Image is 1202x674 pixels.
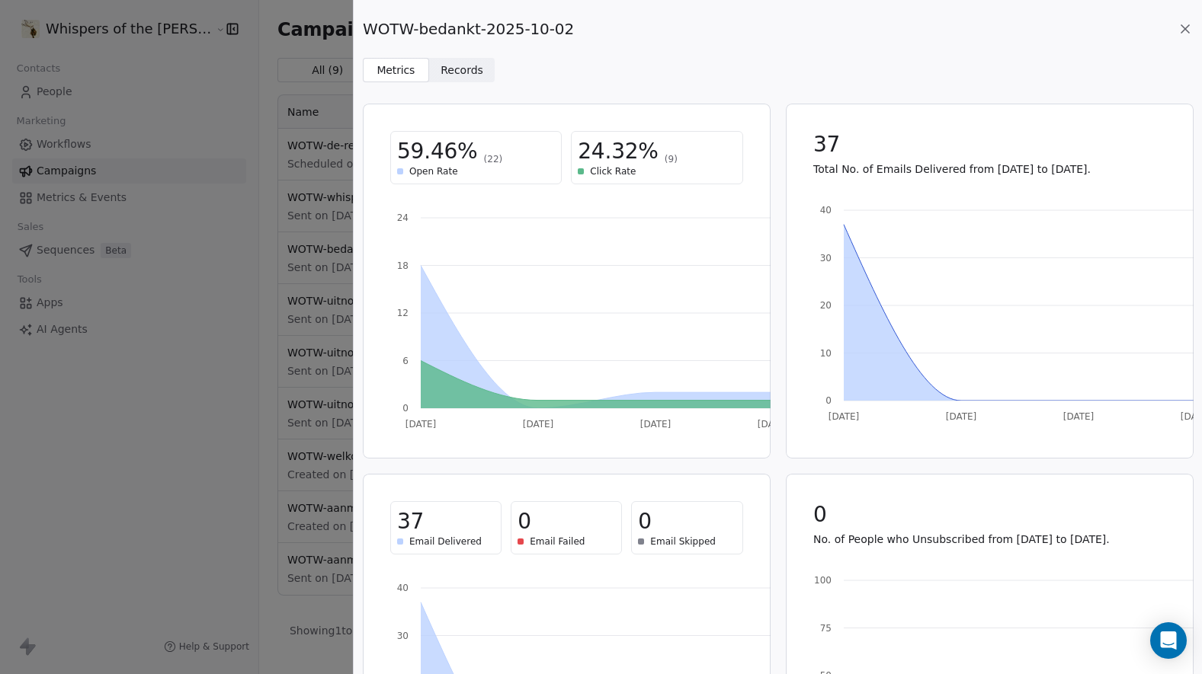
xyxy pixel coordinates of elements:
tspan: [DATE] [758,419,789,430]
tspan: 75 [819,623,831,634]
tspan: [DATE] [945,411,976,422]
span: Email Delivered [409,535,482,548]
span: Email Skipped [650,535,716,548]
span: Records [441,62,483,78]
tspan: 6 [402,356,409,366]
span: 24.32% [578,138,659,165]
tspan: [DATE] [640,419,672,430]
tspan: 12 [397,308,409,318]
span: 37 [813,131,840,158]
span: 0 [518,508,531,535]
tspan: 100 [814,575,832,586]
div: Open Intercom Messenger [1150,622,1187,659]
span: (9) [665,153,678,165]
tspan: 0 [825,395,832,406]
span: 37 [397,508,424,535]
span: 0 [638,508,652,535]
tspan: 40 [397,583,409,593]
p: Total No. of Emails Delivered from [DATE] to [DATE]. [813,161,1166,177]
tspan: [DATE] [523,419,554,430]
tspan: [DATE] [828,411,859,422]
tspan: [DATE] [1063,411,1094,422]
span: 59.46% [397,138,478,165]
tspan: 0 [402,403,409,414]
tspan: 30 [397,631,409,641]
span: (22) [484,153,503,165]
tspan: 10 [819,348,831,359]
span: Open Rate [409,165,458,177]
tspan: 30 [819,253,831,264]
tspan: 20 [819,300,831,311]
p: No. of People who Unsubscribed from [DATE] to [DATE]. [813,532,1166,547]
span: WOTW-bedankt-2025-10-02 [363,18,574,40]
tspan: [DATE] [405,419,437,430]
span: Email Failed [530,535,585,548]
tspan: 18 [397,260,409,271]
tspan: 24 [397,212,409,223]
span: 0 [813,501,827,529]
tspan: 40 [819,205,831,216]
span: Click Rate [590,165,636,177]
